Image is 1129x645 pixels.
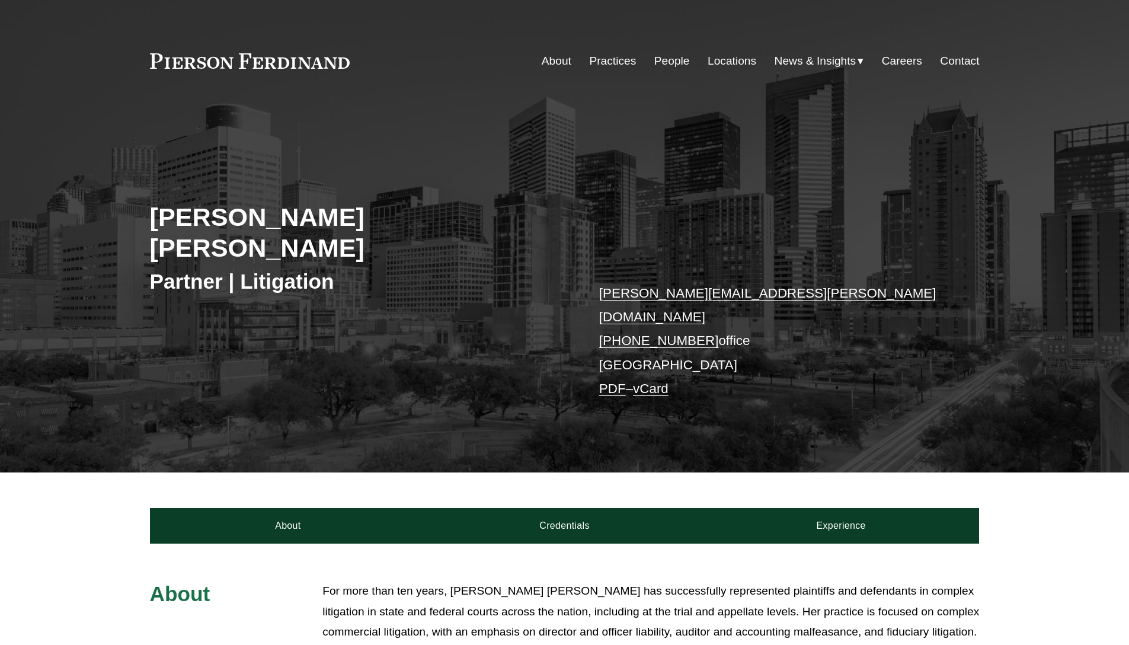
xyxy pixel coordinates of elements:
[150,202,565,264] h2: [PERSON_NAME] [PERSON_NAME]
[703,508,980,544] a: Experience
[150,582,210,605] span: About
[599,282,945,401] p: office [GEOGRAPHIC_DATA] –
[589,50,636,72] a: Practices
[882,50,922,72] a: Careers
[542,50,571,72] a: About
[150,508,427,544] a: About
[599,381,626,396] a: PDF
[426,508,703,544] a: Credentials
[633,381,669,396] a: vCard
[150,269,565,295] h3: Partner | Litigation
[654,50,690,72] a: People
[775,50,864,72] a: folder dropdown
[599,286,936,324] a: [PERSON_NAME][EMAIL_ADDRESS][PERSON_NAME][DOMAIN_NAME]
[940,50,979,72] a: Contact
[599,333,719,348] a: [PHONE_NUMBER]
[708,50,756,72] a: Locations
[775,51,856,72] span: News & Insights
